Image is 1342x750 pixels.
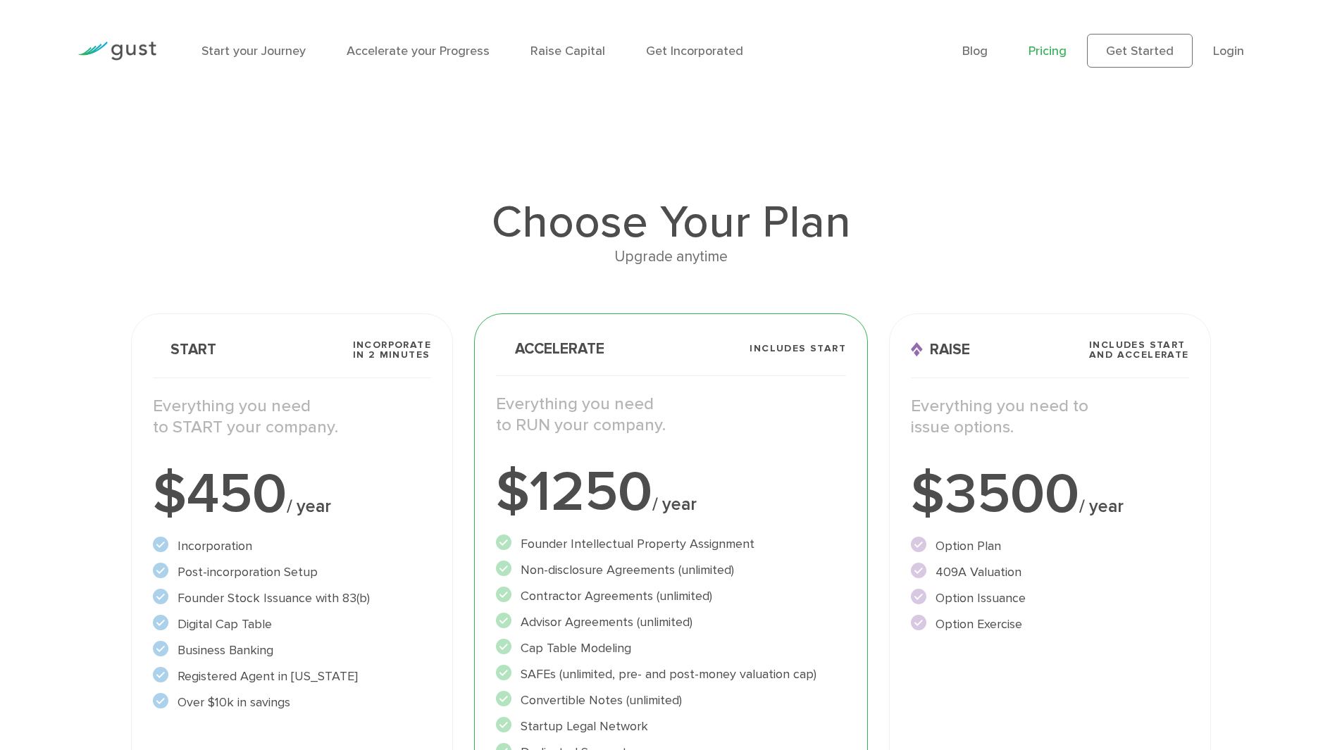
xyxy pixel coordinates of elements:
[496,464,846,520] div: $1250
[911,589,1189,608] li: Option Issuance
[911,396,1189,438] p: Everything you need to issue options.
[652,494,697,515] span: / year
[496,665,846,684] li: SAFEs (unlimited, pre- and post-money valuation cap)
[77,42,156,61] img: Gust Logo
[153,466,431,523] div: $450
[1087,34,1193,68] a: Get Started
[153,641,431,660] li: Business Banking
[347,44,490,58] a: Accelerate your Progress
[201,44,306,58] a: Start your Journey
[131,200,1210,245] h1: Choose Your Plan
[496,639,846,658] li: Cap Table Modeling
[750,344,846,354] span: Includes START
[911,537,1189,556] li: Option Plan
[1089,340,1189,360] span: Includes START and ACCELERATE
[353,340,431,360] span: Incorporate in 2 Minutes
[153,667,431,686] li: Registered Agent in [US_STATE]
[496,691,846,710] li: Convertible Notes (unlimited)
[496,561,846,580] li: Non-disclosure Agreements (unlimited)
[287,496,331,517] span: / year
[1029,44,1067,58] a: Pricing
[153,589,431,608] li: Founder Stock Issuance with 83(b)
[496,717,846,736] li: Startup Legal Network
[911,342,970,357] span: Raise
[496,613,846,632] li: Advisor Agreements (unlimited)
[153,396,431,438] p: Everything you need to START your company.
[496,535,846,554] li: Founder Intellectual Property Assignment
[496,394,846,436] p: Everything you need to RUN your company.
[153,693,431,712] li: Over $10k in savings
[530,44,605,58] a: Raise Capital
[153,615,431,634] li: Digital Cap Table
[153,563,431,582] li: Post-incorporation Setup
[496,342,604,356] span: Accelerate
[911,615,1189,634] li: Option Exercise
[153,342,216,357] span: Start
[646,44,743,58] a: Get Incorporated
[131,245,1210,269] div: Upgrade anytime
[911,342,923,357] img: Raise Icon
[496,587,846,606] li: Contractor Agreements (unlimited)
[1079,496,1124,517] span: / year
[911,563,1189,582] li: 409A Valuation
[962,44,988,58] a: Blog
[1213,44,1244,58] a: Login
[153,537,431,556] li: Incorporation
[911,466,1189,523] div: $3500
